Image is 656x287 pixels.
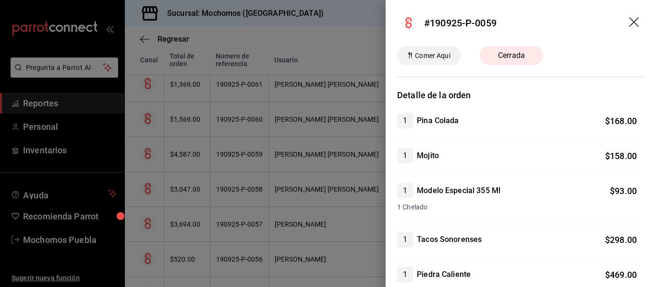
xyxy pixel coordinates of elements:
div: #190925-P-0059 [424,16,497,30]
span: $ 469.00 [605,270,637,280]
span: Comer Aqui [411,51,454,61]
span: 1 [397,115,413,126]
h4: Tacos Sonorenses [417,234,482,245]
h4: Pina Colada [417,115,459,126]
h4: Mojito [417,150,439,161]
span: 1 [397,269,413,280]
span: $ 158.00 [605,151,637,161]
span: $ 93.00 [610,186,637,196]
span: 1 [397,185,413,196]
span: Cerrada [492,50,531,61]
span: 1 [397,234,413,245]
button: drag [629,17,641,29]
h3: Detalle de la orden [397,89,644,102]
h4: Modelo Especial 355 Ml [417,185,500,196]
span: $ 298.00 [605,235,637,245]
span: 1 [397,150,413,161]
span: 1 Chelado [397,202,637,212]
span: $ 168.00 [605,116,637,126]
h4: Piedra Caliente [417,269,471,280]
